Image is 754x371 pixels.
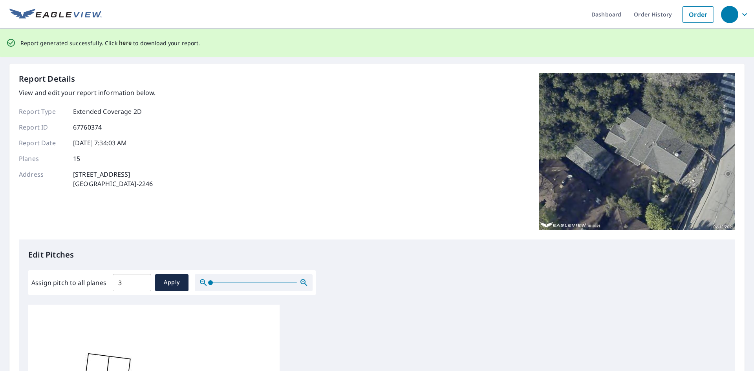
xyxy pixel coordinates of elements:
p: Report Type [19,107,66,116]
button: Apply [155,274,188,291]
p: Edit Pitches [28,249,726,261]
label: Assign pitch to all planes [31,278,106,287]
input: 00.0 [113,272,151,294]
img: EV Logo [9,9,102,20]
p: Report generated successfully. Click to download your report. [20,38,200,48]
p: Report ID [19,122,66,132]
p: 15 [73,154,80,163]
button: here [119,38,132,48]
a: Order [682,6,714,23]
img: Top image [539,73,735,230]
p: [DATE] 7:34:03 AM [73,138,127,148]
p: Planes [19,154,66,163]
p: View and edit your report information below. [19,88,156,97]
p: Extended Coverage 2D [73,107,142,116]
p: [STREET_ADDRESS] [GEOGRAPHIC_DATA]-2246 [73,170,153,188]
span: Apply [161,278,182,287]
p: Address [19,170,66,188]
p: Report Date [19,138,66,148]
p: 67760374 [73,122,102,132]
p: Report Details [19,73,75,85]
